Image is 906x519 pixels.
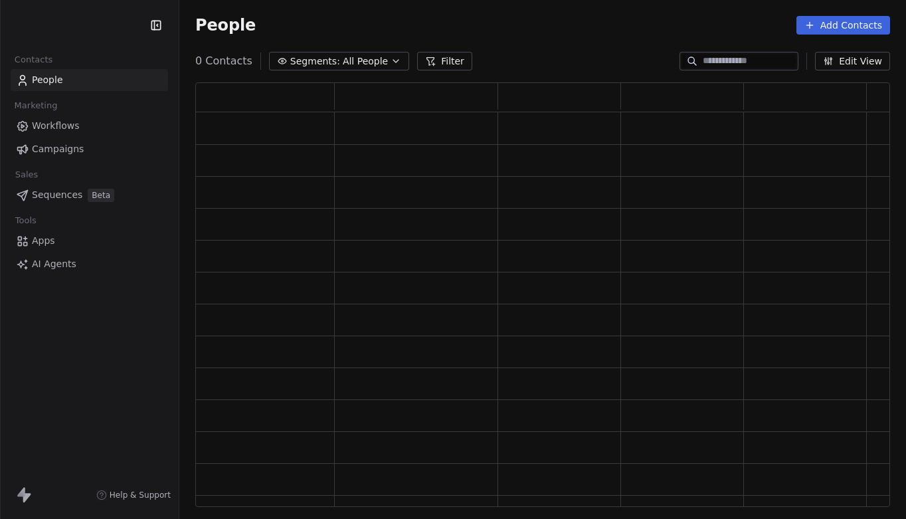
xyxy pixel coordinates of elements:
span: Sequences [32,188,82,202]
button: Edit View [815,52,890,70]
span: Tools [9,211,42,231]
span: Sales [9,165,44,185]
a: Help & Support [96,490,171,500]
span: All People [343,54,388,68]
span: Marketing [9,96,63,116]
a: Apps [11,230,168,252]
button: Filter [417,52,472,70]
span: Campaigns [32,142,84,156]
span: Workflows [32,119,80,133]
span: Help & Support [110,490,171,500]
a: Workflows [11,115,168,137]
span: Segments: [290,54,340,68]
button: Add Contacts [796,16,890,35]
span: Beta [88,189,114,202]
span: People [32,73,63,87]
span: Contacts [9,50,58,70]
a: AI Agents [11,253,168,275]
a: Campaigns [11,138,168,160]
span: People [195,15,256,35]
a: SequencesBeta [11,184,168,206]
span: Apps [32,234,55,248]
a: People [11,69,168,91]
span: AI Agents [32,257,76,271]
span: 0 Contacts [195,53,252,69]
